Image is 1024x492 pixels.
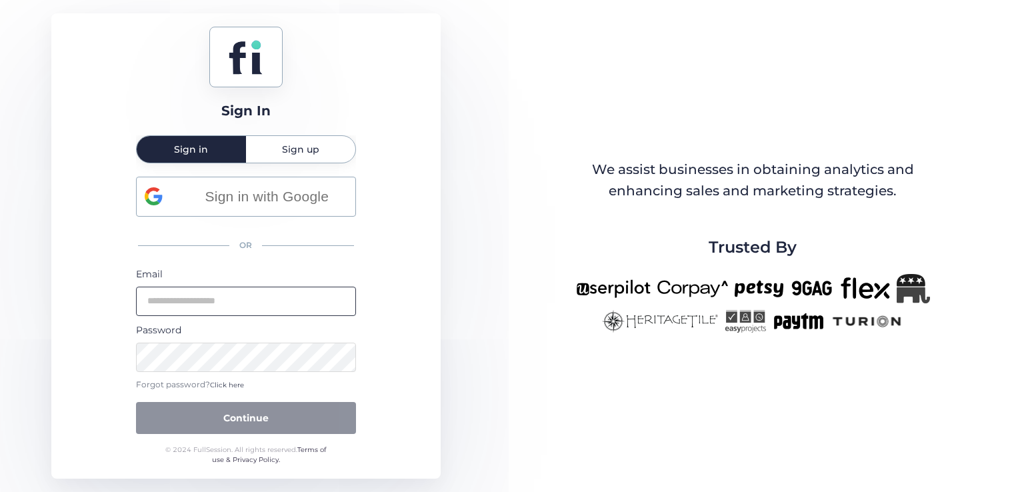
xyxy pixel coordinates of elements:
img: userpilot-new.png [576,274,651,303]
img: paytm-new.png [773,310,824,333]
img: heritagetile-new.png [602,310,718,333]
img: easyprojects-new.png [725,310,766,333]
span: Sign in with Google [187,185,347,207]
img: corpay-new.png [657,274,728,303]
div: Password [136,323,356,337]
img: Republicanlogo-bw.png [897,274,930,303]
span: Sign up [282,145,319,154]
div: Email [136,267,356,281]
div: Sign In [221,101,271,121]
img: 9gag-new.png [790,274,834,303]
span: Click here [210,381,244,389]
div: Forgot password? [136,379,356,391]
img: turion-new.png [831,310,903,333]
button: Continue [136,402,356,434]
span: Trusted By [709,235,797,260]
img: flex-new.png [841,274,890,303]
span: Sign in [174,145,208,154]
div: We assist businesses in obtaining analytics and enhancing sales and marketing strategies. [577,159,929,201]
div: OR [136,231,356,260]
img: petsy-new.png [735,274,783,303]
div: © 2024 FullSession. All rights reserved. [159,445,332,465]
